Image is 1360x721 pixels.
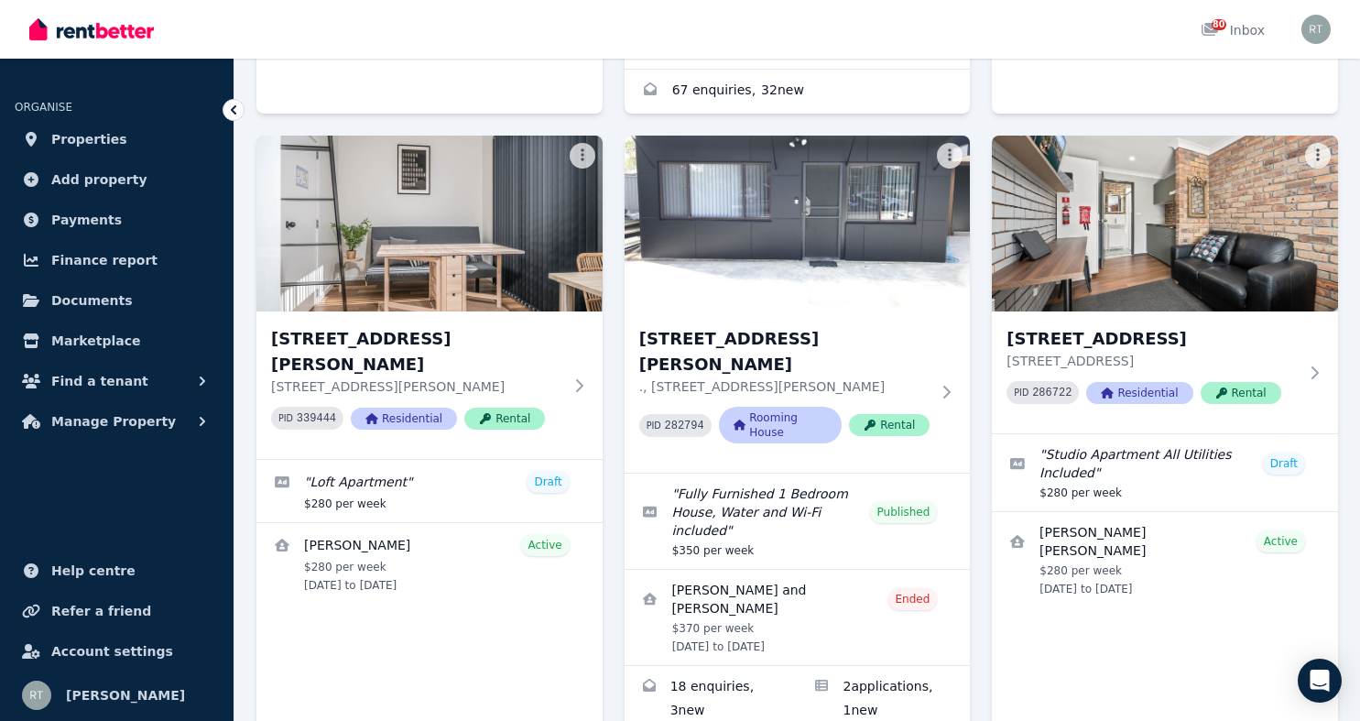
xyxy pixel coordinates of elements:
[15,403,219,440] button: Manage Property
[15,322,219,359] a: Marketplace
[639,377,930,396] p: ., [STREET_ADDRESS][PERSON_NAME]
[51,410,176,432] span: Manage Property
[15,593,219,629] a: Refer a friend
[256,460,603,522] a: Edit listing: Loft Apartment
[51,370,148,392] span: Find a tenant
[625,70,971,114] a: Enquiries for 6/7 Helen Avenue, Armidale
[51,289,133,311] span: Documents
[1201,21,1265,39] div: Inbox
[256,523,603,604] a: View details for Francis Aiesha Domingo
[1305,143,1331,169] button: More options
[51,128,127,150] span: Properties
[992,136,1338,433] a: 8/4 Salmon Avenue, Armidale[STREET_ADDRESS][STREET_ADDRESS]PID 286722ResidentialRental
[992,434,1338,511] a: Edit listing: Studio Apartment All Utilities Included
[15,202,219,238] a: Payments
[464,408,545,430] span: Rental
[256,136,603,311] img: 7/7 Helen Avenue, Armidale
[297,412,336,425] code: 339444
[1006,326,1298,352] h3: [STREET_ADDRESS]
[15,633,219,670] a: Account settings
[51,640,173,662] span: Account settings
[1298,659,1342,703] div: Open Intercom Messenger
[256,136,603,459] a: 7/7 Helen Avenue, Armidale[STREET_ADDRESS][PERSON_NAME][STREET_ADDRESS][PERSON_NAME]PID 339444Res...
[1201,382,1281,404] span: Rental
[1212,19,1226,30] span: 80
[625,136,971,311] img: 7A Helen Avenue, Armidale
[271,326,562,377] h3: [STREET_ADDRESS][PERSON_NAME]
[570,143,595,169] button: More options
[647,421,661,431] small: PID
[665,420,704,432] code: 282794
[51,560,136,582] span: Help centre
[639,326,930,377] h3: [STREET_ADDRESS][PERSON_NAME]
[51,169,147,191] span: Add property
[51,330,140,352] span: Marketplace
[1006,352,1298,370] p: [STREET_ADDRESS]
[719,407,842,443] span: Rooming House
[15,552,219,589] a: Help centre
[1032,387,1072,399] code: 286722
[992,512,1338,607] a: View details for Gabriel Michael Hugo
[15,161,219,198] a: Add property
[15,101,72,114] span: ORGANISE
[1301,15,1331,44] img: Rodney Tabone
[66,684,185,706] span: [PERSON_NAME]
[29,16,154,43] img: RentBetter
[22,681,51,710] img: Rodney Tabone
[1014,388,1028,398] small: PID
[937,143,963,169] button: More options
[15,282,219,319] a: Documents
[625,474,971,569] a: Edit listing: Fully Furnished 1 Bedroom House, Water and Wi-Fi included
[51,249,158,271] span: Finance report
[15,121,219,158] a: Properties
[849,414,930,436] span: Rental
[15,242,219,279] a: Finance report
[625,570,971,665] a: View details for Elden kluin and Lucy wyber-Hughes
[51,209,122,231] span: Payments
[351,408,457,430] span: Residential
[625,136,971,473] a: 7A Helen Avenue, Armidale[STREET_ADDRESS][PERSON_NAME]., [STREET_ADDRESS][PERSON_NAME]PID 282794R...
[278,413,293,423] small: PID
[271,377,562,396] p: [STREET_ADDRESS][PERSON_NAME]
[51,600,151,622] span: Refer a friend
[15,363,219,399] button: Find a tenant
[992,136,1338,311] img: 8/4 Salmon Avenue, Armidale
[1086,382,1192,404] span: Residential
